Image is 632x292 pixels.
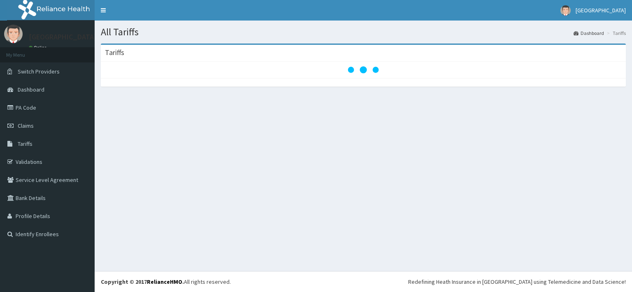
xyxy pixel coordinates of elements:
[101,278,184,285] strong: Copyright © 2017 .
[408,278,626,286] div: Redefining Heath Insurance in [GEOGRAPHIC_DATA] using Telemedicine and Data Science!
[18,68,60,75] span: Switch Providers
[105,49,124,56] h3: Tariffs
[18,86,44,93] span: Dashboard
[18,122,34,129] span: Claims
[347,53,380,86] svg: audio-loading
[574,30,604,37] a: Dashboard
[576,7,626,14] span: [GEOGRAPHIC_DATA]
[560,5,571,16] img: User Image
[147,278,182,285] a: RelianceHMO
[95,271,632,292] footer: All rights reserved.
[29,45,49,51] a: Online
[605,30,626,37] li: Tariffs
[29,33,97,41] p: [GEOGRAPHIC_DATA]
[18,140,33,147] span: Tariffs
[4,25,23,43] img: User Image
[101,27,626,37] h1: All Tariffs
